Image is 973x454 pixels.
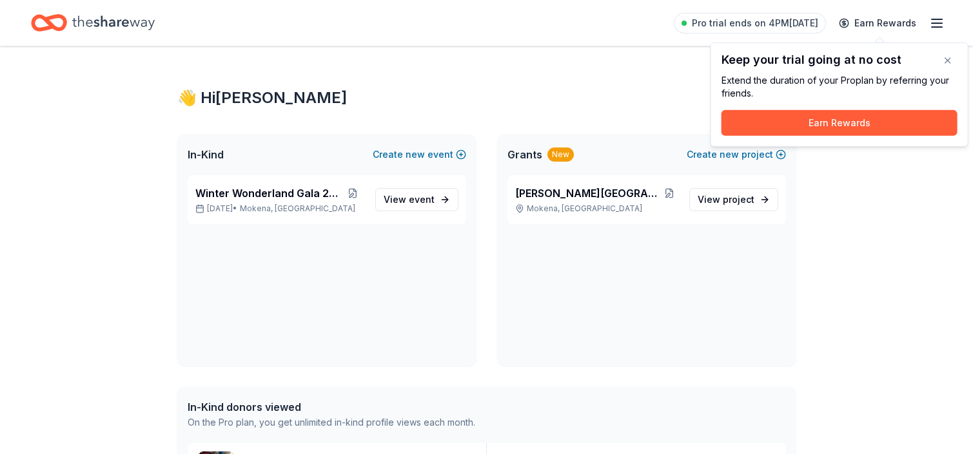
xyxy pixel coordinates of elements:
div: In-Kind donors viewed [188,399,475,415]
div: On the Pro plan, you get unlimited in-kind profile views each month. [188,415,475,430]
a: Earn Rewards [831,12,924,35]
span: Mokena, [GEOGRAPHIC_DATA] [240,203,355,214]
span: In-Kind [188,147,224,162]
div: Keep your trial going at no cost [722,53,958,66]
span: View [384,192,435,207]
span: event [409,194,435,205]
span: [PERSON_NAME][GEOGRAPHIC_DATA] [515,185,660,201]
button: Createnewproject [687,147,786,162]
span: Grants [507,147,542,162]
span: new [720,147,739,162]
button: Earn Rewards [722,110,958,136]
div: Extend the duration of your Pro plan by referring your friends. [722,74,958,100]
span: View [698,192,754,207]
a: Home [31,8,155,38]
a: View event [375,188,458,211]
span: Winter Wonderland Gala 2026 [195,185,340,201]
a: View project [689,188,778,211]
div: 👋 Hi [PERSON_NAME] [177,88,796,108]
span: Pro trial ends on 4PM[DATE] [692,15,818,31]
button: Createnewevent [373,147,466,162]
p: Mokena, [GEOGRAPHIC_DATA] [515,203,679,214]
span: project [723,194,754,205]
a: Pro trial ends on 4PM[DATE] [674,13,826,33]
span: new [406,147,425,162]
div: New [547,147,574,162]
p: [DATE] • [195,203,365,214]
